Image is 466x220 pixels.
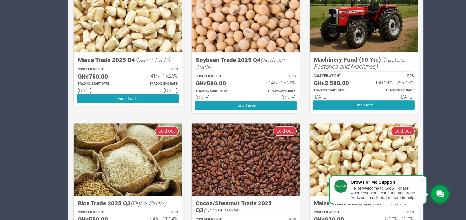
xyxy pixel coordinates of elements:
[196,200,296,214] h5: Cocoa/Shearnut Trade 2025 Q3
[251,80,296,85] h6: 7.14% - 15.26%
[133,82,178,86] p: Estimated Trading End Date
[77,94,179,103] a: Fund Trade
[192,123,300,196] img: growforme image
[155,126,179,136] span: Sold Out
[369,79,414,85] h6: 150.29% - 255.43%
[251,89,296,94] p: Estimated Trading End Date
[351,180,420,185] div: Grow For Me Support
[78,67,122,72] p: COST PER WEIGHT
[195,101,297,110] a: Fund Trade
[133,73,178,79] h6: 7.41% - 15.26%
[78,73,122,80] h5: GHȼ750.00
[133,210,178,215] p: ROS
[78,82,122,86] p: Estimated Trading Start Date
[135,56,170,64] i: (Maize Trade)
[196,80,240,87] h5: GHȼ500.00
[313,100,415,110] a: Fund Trade
[273,126,297,136] span: Sold Out
[369,74,414,79] p: ROS
[391,126,415,136] span: Sold Out
[369,94,414,100] h6: [DATE]
[251,74,296,79] p: ROS
[203,206,239,214] i: (Cocoa Trade)
[369,210,414,215] p: ROS
[351,186,420,200] div: Hello! Welcome to Grow For Me where everyone can farm and trade Agric commodities. I'm here to help.
[131,199,166,207] i: (Oryza Sativa)
[196,89,240,94] p: Estimated Trading Start Date
[314,56,414,70] h5: Machinery Fund (10 Yrs)
[314,210,358,215] p: COST PER WEIGHT
[133,87,178,93] h6: [DATE]
[314,74,358,79] p: COST PER WEIGHT
[314,200,414,207] h5: Maize Trade 2025 Q3
[78,200,178,207] h5: Rice Trade 2025 Q3
[369,88,414,93] p: Estimated Trading End Date
[196,95,240,100] h6: [DATE]
[251,95,296,100] h6: [DATE]
[314,55,405,70] i: (Tractors, Factories and Machines)
[78,87,122,93] h6: [DATE]
[196,74,240,79] p: COST PER WEIGHT
[196,56,284,71] i: (Soybean Trade)
[78,210,122,215] p: COST PER WEIGHT
[314,94,358,100] h6: [DATE]
[314,79,358,87] h5: GHȼ2,500.00
[196,56,296,70] h5: Soybean Trade 2025 Q4
[133,67,178,72] p: ROS
[78,56,178,64] h5: Maize Trade 2025 Q4
[310,123,418,196] img: growforme image
[314,88,358,93] p: Estimated Trading Start Date
[74,123,182,196] img: growforme image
